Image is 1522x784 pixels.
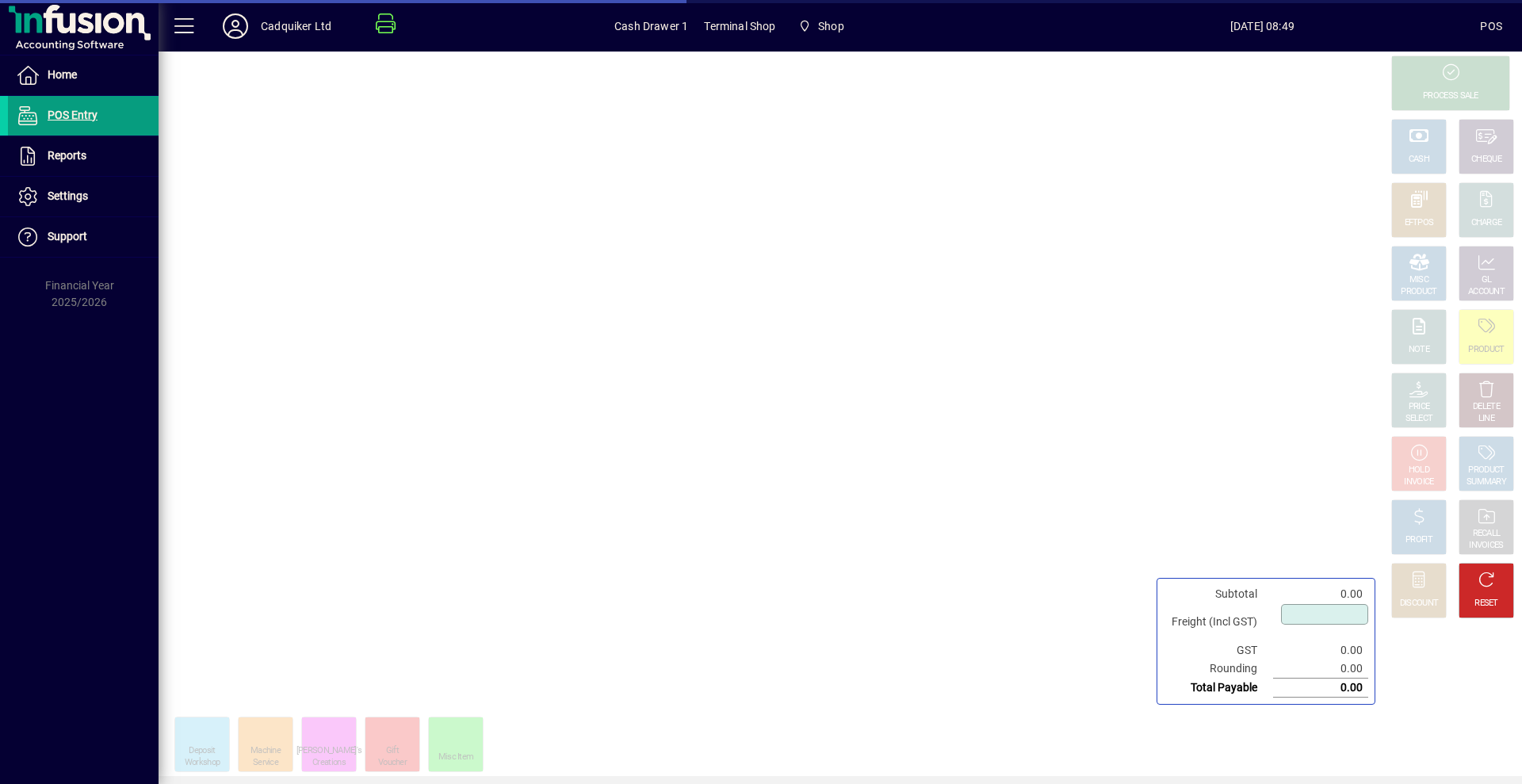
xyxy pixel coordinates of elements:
div: SUMMARY [1467,476,1506,488]
span: Cash Drawer 1 [614,13,688,39]
td: GST [1164,641,1273,660]
div: Deposit [189,745,215,757]
div: CHEQUE [1471,154,1501,166]
a: Reports [8,136,159,176]
div: Workshop [185,757,220,769]
div: DELETE [1473,401,1500,413]
div: POS [1480,13,1502,39]
div: RESET [1474,598,1498,610]
td: 0.00 [1273,585,1368,603]
div: PRICE [1409,401,1430,413]
a: Support [8,217,159,257]
span: Settings [48,189,88,202]
span: POS Entry [48,109,98,121]
div: Service [253,757,278,769]
div: INVOICE [1404,476,1433,488]
div: GL [1482,274,1492,286]
div: MISC [1409,274,1428,286]
span: Terminal Shop [704,13,775,39]
div: Creations [312,757,346,769]
span: Support [48,230,87,243]
div: EFTPOS [1405,217,1434,229]
div: INVOICES [1469,540,1503,552]
div: [PERSON_NAME]'s [296,745,362,757]
span: Reports [48,149,86,162]
div: DISCOUNT [1400,598,1438,610]
td: Rounding [1164,660,1273,679]
div: HOLD [1409,465,1429,476]
td: Freight (Incl GST) [1164,603,1273,641]
span: Home [48,68,77,81]
div: Voucher [378,757,407,769]
button: Profile [210,12,261,40]
span: [DATE] 08:49 [1044,13,1480,39]
div: ACCOUNT [1468,286,1505,298]
div: CHARGE [1471,217,1502,229]
td: 0.00 [1273,660,1368,679]
div: CASH [1409,154,1429,166]
div: SELECT [1405,413,1433,425]
div: Cadquiker Ltd [261,13,331,39]
span: Shop [818,13,844,39]
div: NOTE [1409,344,1429,356]
td: Total Payable [1164,679,1273,698]
td: 0.00 [1273,679,1368,698]
a: Home [8,55,159,95]
div: PRODUCT [1468,465,1504,476]
div: PRODUCT [1468,344,1504,356]
span: Shop [792,12,851,40]
div: PRODUCT [1401,286,1436,298]
div: Machine [250,745,281,757]
a: Settings [8,177,159,216]
td: 0.00 [1273,641,1368,660]
div: PROFIT [1405,534,1432,546]
td: Subtotal [1164,585,1273,603]
div: Gift [386,745,399,757]
div: Misc Item [438,751,474,763]
div: LINE [1478,413,1494,425]
div: RECALL [1473,528,1501,540]
div: PROCESS SALE [1423,90,1478,102]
